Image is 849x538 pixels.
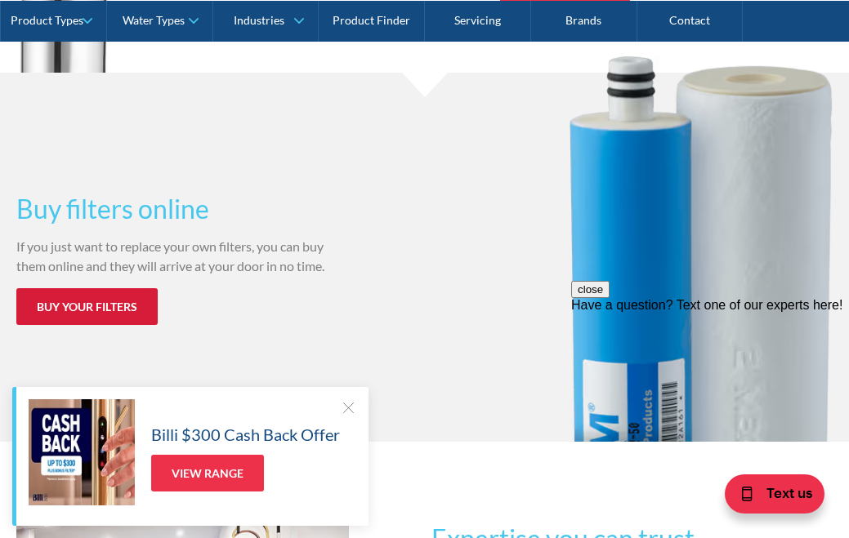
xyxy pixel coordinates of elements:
img: Billi $300 Cash Back Offer [29,399,135,505]
iframe: podium webchat widget prompt [571,281,849,477]
img: buy filters [570,56,833,442]
div: Industries [234,13,284,27]
p: If you just want to replace your own filters, you can buy them online and they will arrive at you... [16,237,349,276]
iframe: podium webchat widget bubble [686,456,849,538]
a: Buy your filters [16,288,158,325]
div: Water Types [123,13,185,27]
h5: Billi $300 Cash Back Offer [151,422,340,447]
h3: Buy filters online [16,189,349,229]
a: View Range [151,455,264,491]
div: Product Types [11,13,83,27]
